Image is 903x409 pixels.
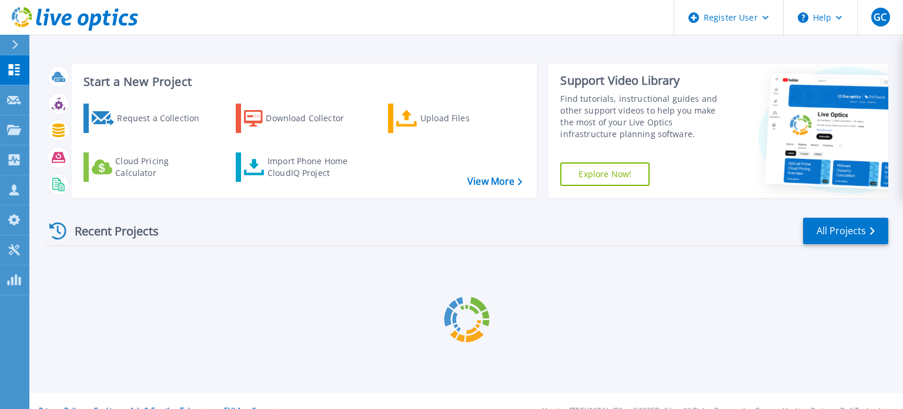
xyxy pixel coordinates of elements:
[420,107,514,130] div: Upload Files
[83,152,215,182] a: Cloud Pricing Calculator
[560,73,731,88] div: Support Video Library
[388,104,519,133] a: Upload Files
[83,75,522,88] h3: Start a New Project
[803,218,888,244] a: All Projects
[236,104,367,133] a: Download Collector
[874,12,887,22] span: GC
[560,93,731,140] div: Find tutorials, instructional guides and other support videos to help you make the most of your L...
[115,155,209,179] div: Cloud Pricing Calculator
[83,104,215,133] a: Request a Collection
[467,176,522,187] a: View More
[560,162,650,186] a: Explore Now!
[117,107,211,130] div: Request a Collection
[267,155,359,179] div: Import Phone Home CloudIQ Project
[45,217,175,245] div: Recent Projects
[266,107,360,130] div: Download Collector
